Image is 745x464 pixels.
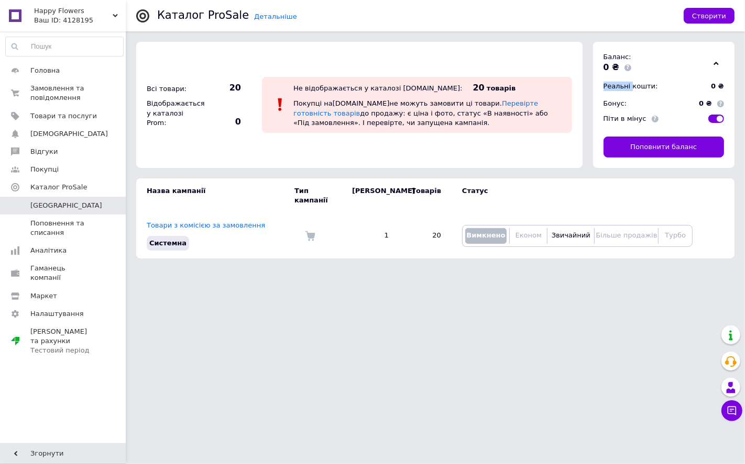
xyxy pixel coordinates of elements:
img: Комісія за замовлення [305,231,315,241]
span: Баланс: [604,53,631,61]
span: Замовлення та повідомлення [30,84,97,103]
span: [GEOGRAPHIC_DATA] [30,201,102,210]
button: Вимкнено [465,228,507,244]
td: 20 [399,213,452,258]
a: Товари з комісією за замовлення [147,221,265,229]
span: Налаштування [30,309,84,319]
span: 20 [204,82,241,94]
div: Не відображається у каталозі [DOMAIN_NAME]: [293,84,463,92]
button: Чат з покупцем [721,400,742,421]
a: Перевірте готовність товарів [293,99,538,117]
div: Тестовий період [30,346,97,355]
span: Відгуки [30,147,58,156]
span: Happy Flowers [34,6,113,16]
button: Економ [512,228,544,244]
td: Статус [452,178,693,213]
a: Поповнити баланс [604,137,725,157]
span: 0 ₴ [604,62,619,72]
span: Піти в мінус [604,115,647,122]
span: Вимкнено [466,231,505,239]
span: [PERSON_NAME] та рахунки [30,327,97,356]
td: Назва кампанії [136,178,294,213]
span: Покупці на [DOMAIN_NAME] не можуть замовити ці товари. до продажу: є ціна і фото, статус «В наявн... [293,99,548,126]
span: Головна [30,66,60,75]
span: Більше продажів [596,231,657,239]
span: Поповнити баланс [630,142,697,152]
span: Маркет [30,291,57,301]
a: Детальніше [254,13,297,20]
div: Відображається у каталозі Prom: [144,96,202,130]
button: Турбо [661,228,689,244]
td: Товарів [399,178,452,213]
span: Бонус: [604,99,627,107]
span: Системна [149,239,187,247]
span: Реальні кошти: [604,82,658,90]
div: Всі товари: [144,82,202,96]
span: 20 [473,83,485,93]
span: товарів [487,84,516,92]
input: Пошук [6,37,123,56]
span: 0 ₴ [699,100,712,108]
button: Створити [684,8,735,24]
td: [PERSON_NAME] [342,178,399,213]
td: 1 [342,213,399,258]
button: Звичайний [550,228,591,244]
img: :exclamation: [272,97,288,112]
span: Аналітика [30,246,67,255]
span: Товари та послуги [30,111,97,121]
span: [DEMOGRAPHIC_DATA] [30,129,108,139]
span: Турбо [665,231,686,239]
span: Економ [516,231,542,239]
span: Створити [692,12,726,20]
span: Гаманець компанії [30,264,97,282]
div: Ваш ID: 4128195 [34,16,126,25]
span: 0 [204,116,241,128]
span: Покупці [30,165,59,174]
div: Каталог ProSale [157,10,249,21]
span: 0 ₴ [711,82,724,90]
span: Звичайний [552,231,590,239]
td: Тип кампанії [294,178,342,213]
span: Поповнення та списання [30,219,97,237]
button: Більше продажів [597,228,655,244]
span: Каталог ProSale [30,183,87,192]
